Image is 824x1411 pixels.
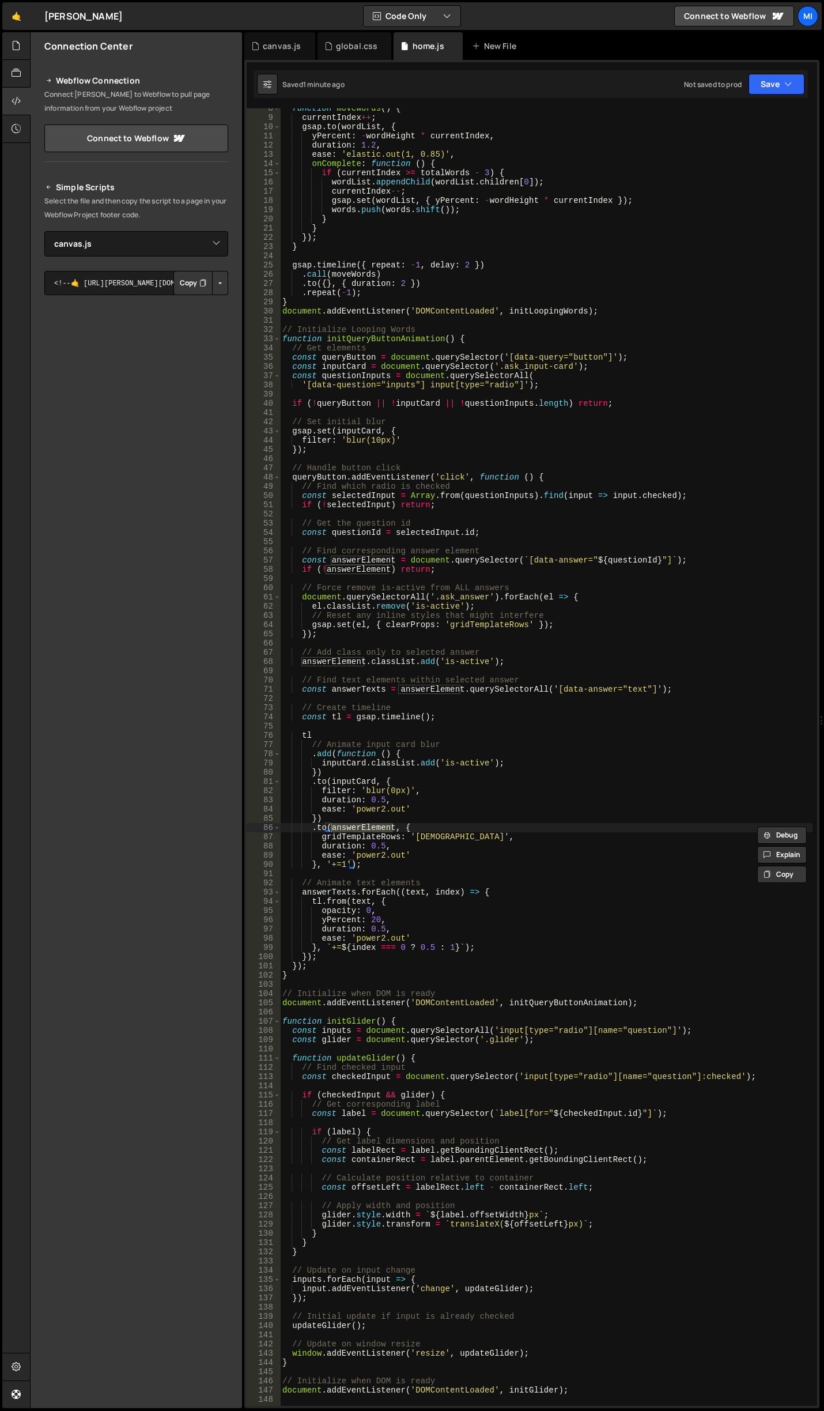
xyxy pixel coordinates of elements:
[247,860,281,869] div: 90
[247,556,281,565] div: 57
[247,325,281,334] div: 32
[247,168,281,178] div: 15
[247,436,281,445] div: 44
[247,1312,281,1321] div: 139
[247,915,281,925] div: 96
[247,676,281,685] div: 70
[247,113,281,122] div: 9
[247,270,281,279] div: 26
[247,574,281,583] div: 59
[247,823,281,832] div: 86
[247,832,281,842] div: 87
[247,159,281,168] div: 14
[247,998,281,1008] div: 105
[247,952,281,961] div: 100
[247,777,281,786] div: 81
[247,122,281,131] div: 10
[173,271,213,295] button: Copy
[247,1247,281,1257] div: 132
[263,40,301,52] div: canvas.js
[247,187,281,196] div: 17
[247,178,281,187] div: 16
[247,1146,281,1155] div: 121
[247,510,281,519] div: 52
[247,242,281,251] div: 23
[247,1063,281,1072] div: 112
[247,934,281,943] div: 98
[247,805,281,814] div: 84
[247,288,281,297] div: 28
[247,648,281,657] div: 67
[44,40,133,52] h2: Connection Center
[303,80,345,89] div: 1 minute ago
[247,961,281,971] div: 101
[247,583,281,593] div: 60
[247,722,281,731] div: 75
[247,759,281,768] div: 79
[413,40,444,52] div: home.js
[247,786,281,795] div: 82
[247,519,281,528] div: 53
[247,749,281,759] div: 78
[247,1100,281,1109] div: 116
[247,316,281,325] div: 31
[247,417,281,427] div: 42
[247,685,281,694] div: 71
[247,408,281,417] div: 41
[247,1395,281,1404] div: 148
[247,989,281,998] div: 104
[247,1091,281,1100] div: 115
[44,124,228,152] a: Connect to Webflow
[247,261,281,270] div: 25
[247,279,281,288] div: 27
[247,768,281,777] div: 80
[247,1367,281,1376] div: 145
[247,1330,281,1340] div: 141
[247,491,281,500] div: 50
[684,80,742,89] div: Not saved to prod
[44,271,228,295] textarea: <!--🤙 [URL][PERSON_NAME][DOMAIN_NAME]> <script>document.addEventListener("DOMContentLoaded", func...
[44,88,228,115] p: Connect [PERSON_NAME] to Webflow to pull page information from your Webflow project
[247,334,281,344] div: 33
[247,196,281,205] div: 18
[247,1174,281,1183] div: 124
[247,980,281,989] div: 103
[247,463,281,473] div: 47
[247,214,281,224] div: 20
[247,1118,281,1127] div: 118
[247,297,281,307] div: 29
[44,194,228,222] p: Select the file and then copy the script to a page in your Webflow Project footer code.
[247,427,281,436] div: 43
[44,9,123,23] div: [PERSON_NAME]
[757,866,807,883] button: Copy
[44,74,228,88] h2: Webflow Connection
[282,80,345,89] div: Saved
[247,906,281,915] div: 95
[247,1127,281,1137] div: 119
[247,537,281,546] div: 55
[247,639,281,648] div: 66
[173,271,228,295] div: Button group with nested dropdown
[247,1303,281,1312] div: 138
[247,1349,281,1358] div: 143
[247,740,281,749] div: 77
[44,314,229,418] iframe: YouTube video player
[247,1386,281,1395] div: 147
[247,1238,281,1247] div: 131
[757,846,807,863] button: Explain
[247,888,281,897] div: 93
[247,482,281,491] div: 49
[247,629,281,639] div: 65
[247,150,281,159] div: 13
[247,1340,281,1349] div: 142
[2,2,31,30] a: 🤙
[797,6,818,27] a: Mi
[247,353,281,362] div: 35
[247,657,281,666] div: 68
[247,224,281,233] div: 21
[247,1109,281,1118] div: 117
[44,180,228,194] h2: Simple Scripts
[247,878,281,888] div: 92
[247,971,281,980] div: 102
